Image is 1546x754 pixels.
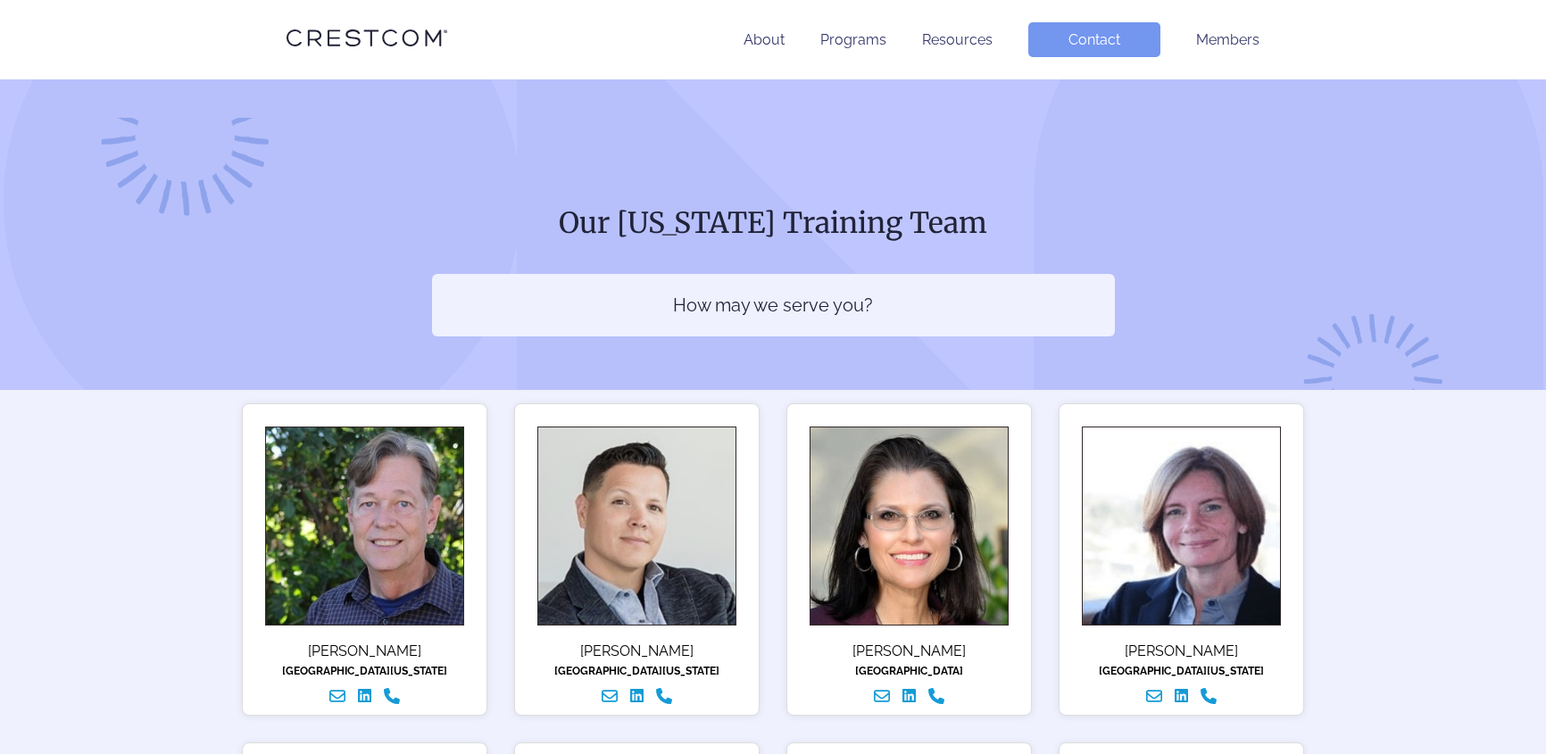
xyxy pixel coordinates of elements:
[810,427,1009,626] img: Connell
[820,31,886,48] a: Programs
[432,204,1115,242] h1: Our [US_STATE] Training Team
[524,665,750,677] div: [GEOGRAPHIC_DATA][US_STATE]
[1196,31,1259,48] a: Members
[252,642,478,659] div: [PERSON_NAME]
[537,427,736,626] img: Ruiz
[874,687,890,706] a: Email
[796,642,1022,659] div: [PERSON_NAME]
[265,427,464,626] img: Seitz
[630,687,644,706] a: Linked In
[1068,665,1294,677] div: [GEOGRAPHIC_DATA][US_STATE]
[796,665,1022,677] div: [GEOGRAPHIC_DATA]
[358,687,372,706] a: Linked In
[252,665,478,677] div: [GEOGRAPHIC_DATA][US_STATE]
[744,31,785,48] a: About
[602,687,618,706] a: Email
[656,687,672,706] a: Call
[922,31,993,48] a: Resources
[1201,687,1217,706] a: Call
[540,292,1007,319] p: How may we serve you?
[1068,642,1294,659] div: [PERSON_NAME]
[1028,22,1160,57] a: Contact
[1082,427,1281,626] img: Wyatt
[928,687,944,706] a: Call
[1175,687,1189,706] a: Linked In
[384,687,400,706] a: Call
[329,687,345,706] a: Email
[524,642,750,659] div: [PERSON_NAME]
[1146,687,1162,706] a: Email
[902,687,917,706] a: Linked In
